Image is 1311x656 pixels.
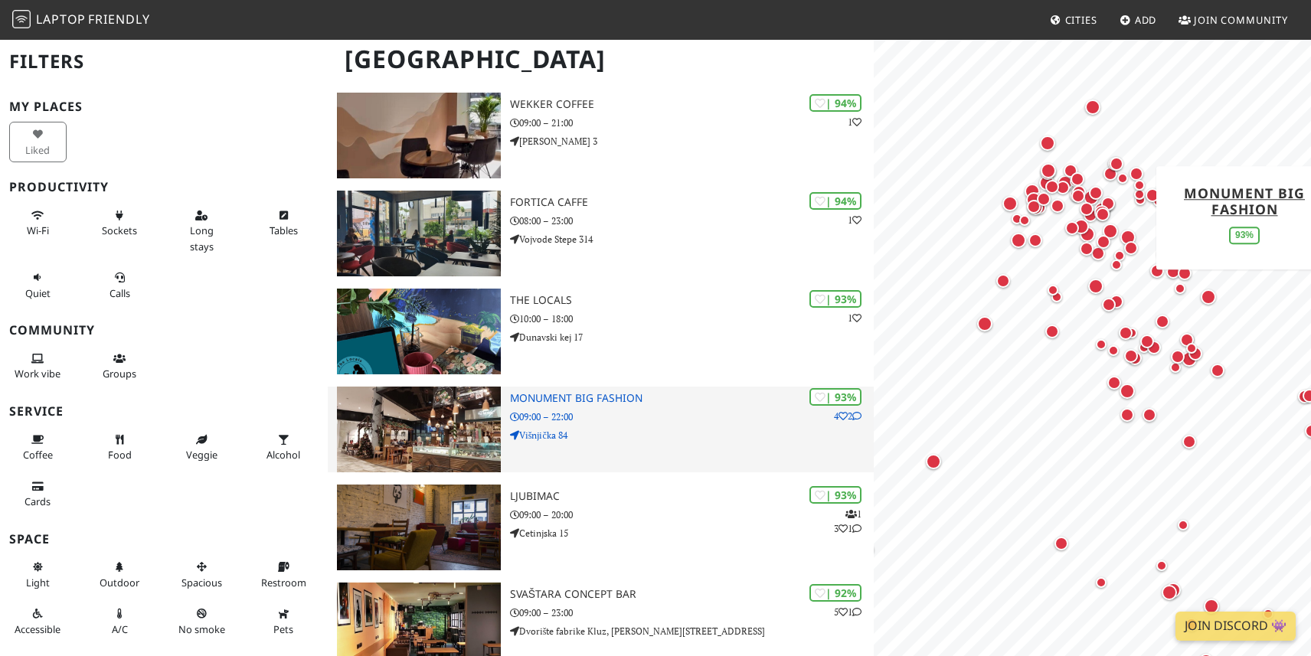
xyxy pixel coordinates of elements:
span: Coffee [23,448,53,462]
span: Join Community [1194,13,1288,27]
div: Map marker [1008,210,1026,228]
button: No smoke [173,601,230,641]
div: Map marker [999,193,1021,214]
button: Food [91,427,149,468]
button: Pets [255,601,312,641]
span: Credit cards [25,494,51,508]
span: Long stays [190,224,214,253]
div: Map marker [1082,96,1103,118]
div: Map marker [993,271,1013,291]
p: 1 [848,213,861,227]
div: | 93% [809,290,861,308]
div: Map marker [1068,186,1088,206]
button: Light [9,554,67,595]
div: Map marker [1093,204,1113,224]
div: Map marker [1107,256,1126,274]
div: Map marker [1198,286,1219,308]
div: Map marker [1104,341,1123,360]
h3: The Locals [510,294,875,307]
div: Map marker [1053,178,1073,197]
button: Work vibe [9,346,67,387]
a: The Locals | 93% 1 The Locals 10:00 – 18:00 Dunavski kej 17 [328,289,874,374]
div: Map marker [1061,161,1081,181]
div: Map marker [1116,380,1138,402]
div: Map marker [1175,263,1195,283]
h3: Productivity [9,180,319,194]
button: Coffee [9,427,67,468]
div: Map marker [1048,196,1067,216]
div: Map marker [1121,238,1141,258]
a: Monument Big Fashion | 93% 42 Monument Big Fashion 09:00 – 22:00 Višnjička 84 [328,387,874,472]
div: Map marker [1024,197,1044,217]
span: Video/audio calls [110,286,130,300]
button: Quiet [9,265,67,305]
div: Map marker [1107,154,1126,174]
span: Outdoor area [100,576,139,589]
div: Map marker [1130,185,1149,204]
div: Map marker [1113,169,1132,188]
button: Groups [91,346,149,387]
span: People working [15,367,60,380]
span: Food [108,448,132,462]
span: Alcohol [266,448,300,462]
p: 4 2 [834,409,861,423]
div: Map marker [1177,330,1197,350]
p: [PERSON_NAME] 3 [510,134,875,148]
div: Map marker [1100,220,1121,242]
span: Air conditioned [112,622,128,636]
div: Map marker [1168,347,1188,367]
div: | 94% [809,192,861,210]
div: Map marker [1037,132,1058,154]
div: Map marker [1171,279,1189,298]
div: Map marker [1117,227,1139,248]
span: Spacious [181,576,222,589]
div: Map marker [1121,346,1141,366]
div: Map marker [1130,176,1149,194]
p: 1 [848,311,861,325]
div: Map marker [974,313,996,335]
h2: Filters [9,38,319,85]
div: Map marker [1179,432,1199,452]
div: Map marker [1105,154,1125,174]
div: Map marker [1038,160,1059,181]
div: Map marker [1131,191,1149,209]
div: Map marker [1092,335,1110,354]
div: Map marker [1088,243,1108,263]
span: Pet friendly [273,622,293,636]
span: Stable Wi-Fi [27,224,49,237]
div: Map marker [1163,262,1183,282]
button: Sockets [91,203,149,243]
h3: Svaštara Concept Bar [510,588,875,601]
div: Map marker [1034,189,1054,209]
div: Map marker [1152,312,1172,331]
div: Map marker [1008,230,1029,251]
div: Map marker [1179,348,1200,370]
div: Map marker [1125,348,1145,368]
div: Map marker [1166,358,1185,377]
p: 09:00 – 21:00 [510,116,875,130]
div: Map marker [1091,202,1113,224]
div: Map marker [1099,295,1119,315]
h3: Ljubimac [510,490,875,503]
h3: Fortica caffe [510,196,875,209]
span: Friendly [88,11,149,28]
h3: Monument Big Fashion [510,392,875,405]
button: Cards [9,474,67,514]
div: 93% [1229,227,1260,244]
div: Map marker [1044,281,1062,299]
div: Map marker [1071,216,1092,237]
div: | 93% [809,486,861,504]
a: LaptopFriendly LaptopFriendly [12,7,150,34]
div: Map marker [1174,516,1192,534]
h3: Wekker Coffee [510,98,875,111]
div: | 92% [809,584,861,602]
div: Map marker [1116,323,1136,343]
div: Map marker [923,451,944,472]
h3: My Places [9,100,319,114]
div: Map marker [1042,177,1062,197]
div: Map marker [1139,405,1159,425]
span: Smoke free [178,622,225,636]
span: Group tables [103,367,136,380]
span: Quiet [25,286,51,300]
div: | 93% [809,388,861,406]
